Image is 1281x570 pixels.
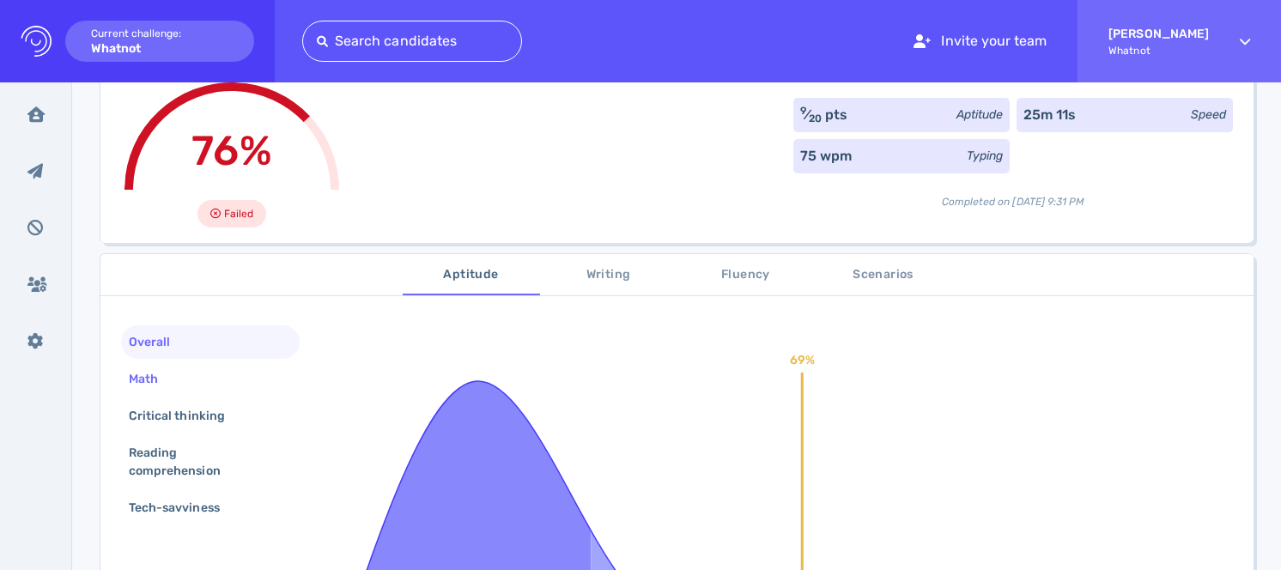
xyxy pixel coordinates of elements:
[1191,106,1226,124] div: Speed
[825,264,942,286] span: Scenarios
[800,105,806,117] sup: 9
[809,112,822,124] sub: 20
[1023,105,1076,125] div: 25m 11s
[800,105,847,125] div: ⁄ pts
[790,353,815,367] text: 69%
[125,495,240,520] div: Tech-savviness
[793,180,1233,209] div: Completed on [DATE] 9:31 PM
[1108,27,1209,41] strong: [PERSON_NAME]
[967,147,1003,165] div: Typing
[1108,45,1209,57] span: Whatnot
[550,264,667,286] span: Writing
[191,126,271,175] span: 76%
[125,367,179,391] div: Math
[224,203,253,224] span: Failed
[125,403,246,428] div: Critical thinking
[688,264,804,286] span: Fluency
[956,106,1003,124] div: Aptitude
[413,264,530,286] span: Aptitude
[125,440,282,483] div: Reading comprehension
[125,330,191,355] div: Overall
[800,146,852,167] div: 75 wpm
